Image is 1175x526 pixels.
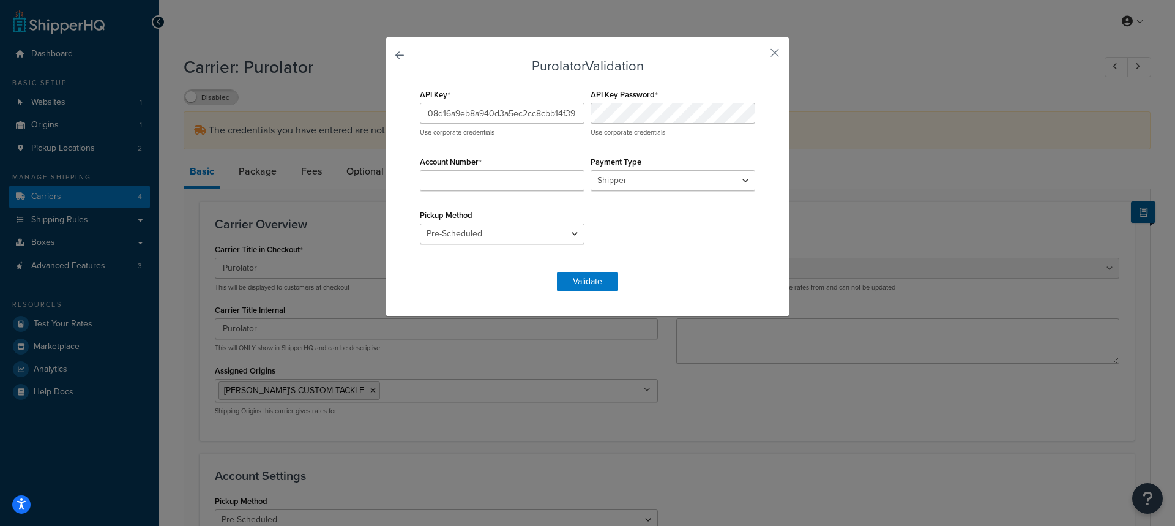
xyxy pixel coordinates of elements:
[591,157,641,167] label: Payment Type
[557,272,618,291] button: Validate
[420,90,450,100] label: API Key
[420,157,482,167] label: Account Number
[420,211,472,220] label: Pickup Method
[591,90,658,100] label: API Key Password
[420,128,584,137] p: Use corporate credentials
[417,59,758,73] h3: Purolator Validation
[591,128,755,137] p: Use corporate credentials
